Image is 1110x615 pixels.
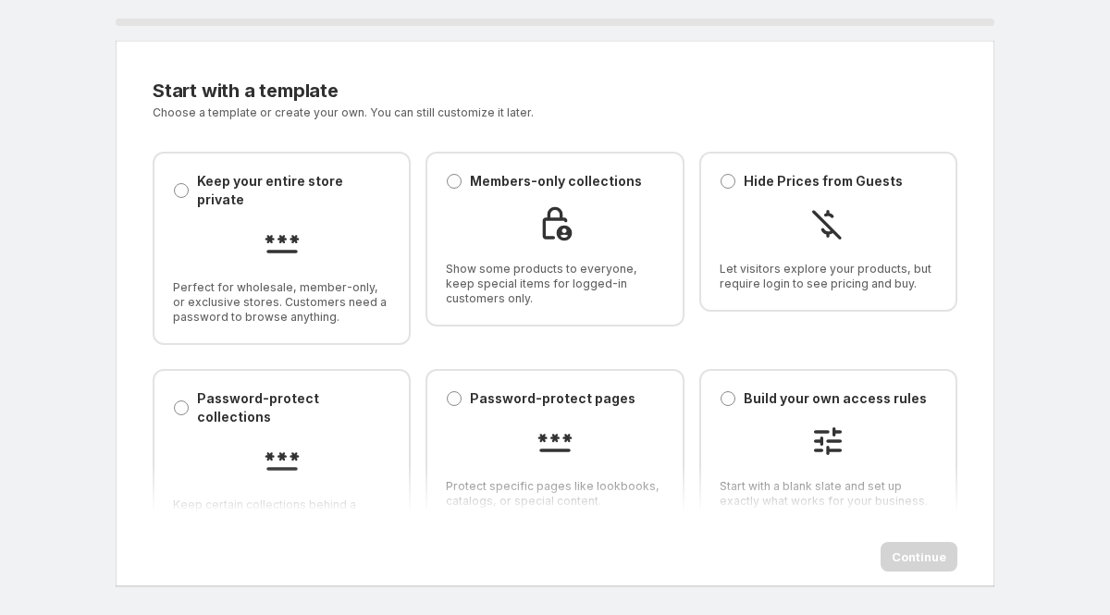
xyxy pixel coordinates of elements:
[809,423,846,460] img: Build your own access rules
[264,441,301,478] img: Password-protect collections
[536,205,573,242] img: Members-only collections
[446,262,663,306] span: Show some products to everyone, keep special items for logged-in customers only.
[197,389,390,426] p: Password-protect collections
[470,389,635,408] p: Password-protect pages
[470,172,642,191] p: Members-only collections
[720,262,937,291] span: Let visitors explore your products, but require login to see pricing and buy.
[197,172,390,209] p: Keep your entire store private
[809,205,846,242] img: Hide Prices from Guests
[173,280,390,325] span: Perfect for wholesale, member-only, or exclusive stores. Customers need a password to browse anyt...
[173,498,390,542] span: Keep certain collections behind a password while the rest of your store is open.
[264,224,301,261] img: Keep your entire store private
[744,172,903,191] p: Hide Prices from Guests
[744,389,927,408] p: Build your own access rules
[153,80,339,102] span: Start with a template
[153,105,738,120] p: Choose a template or create your own. You can still customize it later.
[720,479,937,509] span: Start with a blank slate and set up exactly what works for your business.
[536,423,573,460] img: Password-protect pages
[446,479,663,509] span: Protect specific pages like lookbooks, catalogs, or special content.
